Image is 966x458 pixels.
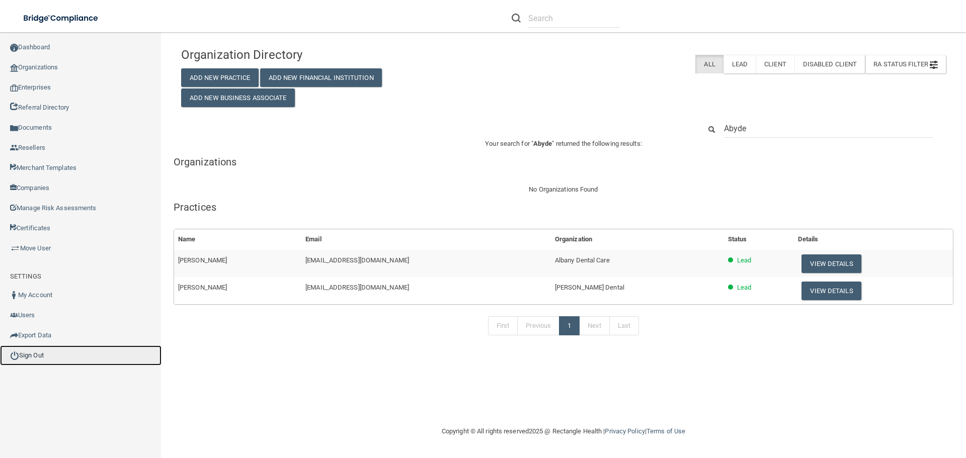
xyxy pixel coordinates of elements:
[724,229,794,250] th: Status
[528,9,620,28] input: Search
[551,229,724,250] th: Organization
[305,284,409,291] span: [EMAIL_ADDRESS][DOMAIN_NAME]
[15,8,108,29] img: bridge_compliance_login_screen.278c3ca4.svg
[10,84,18,91] img: enterprise.0d942306.png
[181,88,295,107] button: Add New Business Associate
[10,351,19,360] img: ic_power_dark.7ecde6b1.png
[174,184,953,196] div: No Organizations Found
[10,144,18,152] img: ic_reseller.de258add.png
[737,282,751,294] p: Lead
[647,427,685,435] a: Terms of Use
[801,254,861,273] button: View Details
[380,415,747,447] div: Copyright © All rights reserved 2025 @ Rectangle Health | |
[10,291,18,299] img: ic_user_dark.df1a06c3.png
[488,316,518,335] a: First
[737,254,751,266] p: Lead
[10,311,18,319] img: icon-users.e205127d.png
[724,119,933,138] input: Search
[305,256,409,264] span: [EMAIL_ADDRESS][DOMAIN_NAME]
[794,55,865,73] label: Disabled Client
[605,427,645,435] a: Privacy Policy
[723,55,756,73] label: Lead
[756,55,794,73] label: Client
[579,316,609,335] a: Next
[174,229,301,250] th: Name
[559,316,580,335] a: 1
[10,44,18,52] img: ic_dashboard_dark.d01f4a41.png
[260,68,382,87] button: Add New Financial Institution
[533,140,552,147] span: Abyde
[174,138,953,150] p: Your search for " " returned the following results:
[10,331,18,339] img: icon-export.b9366987.png
[792,387,954,427] iframe: Drift Widget Chat Controller
[10,124,18,132] img: icon-documents.8dae5593.png
[10,243,20,253] img: briefcase.64adab9b.png
[174,202,953,213] h5: Practices
[174,156,953,167] h5: Organizations
[873,60,938,68] span: RA Status Filter
[930,61,938,69] img: icon-filter@2x.21656d0b.png
[794,229,953,250] th: Details
[555,284,624,291] span: [PERSON_NAME] Dental
[10,270,41,283] label: SETTINGS
[517,316,559,335] a: Previous
[181,48,426,61] h4: Organization Directory
[555,256,610,264] span: Albany Dental Care
[512,14,521,23] img: ic-search.3b580494.png
[178,284,227,291] span: [PERSON_NAME]
[301,229,551,250] th: Email
[181,68,259,87] button: Add New Practice
[695,55,723,73] label: All
[609,316,639,335] a: Last
[178,256,227,264] span: [PERSON_NAME]
[801,282,861,300] button: View Details
[10,64,18,72] img: organization-icon.f8decf85.png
